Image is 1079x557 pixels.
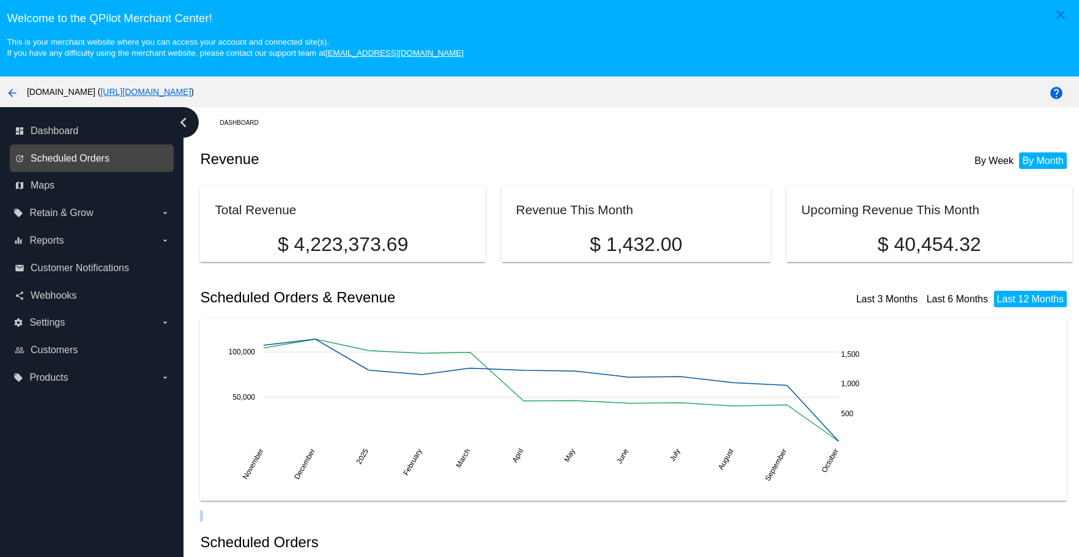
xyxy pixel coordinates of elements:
[200,151,636,168] h2: Revenue
[668,447,682,463] text: July
[355,447,371,465] text: 2025
[160,208,170,218] i: arrow_drop_down
[1053,7,1068,22] mat-icon: close
[927,294,988,304] a: Last 6 Months
[15,258,170,278] a: email Customer Notifications
[31,125,78,136] span: Dashboard
[160,373,170,383] i: arrow_drop_down
[15,126,24,136] i: dashboard
[160,236,170,245] i: arrow_drop_down
[801,203,979,217] h2: Upcoming Revenue This Month
[31,345,78,356] span: Customers
[215,233,470,256] p: $ 4,223,373.69
[856,294,918,304] a: Last 3 Months
[200,289,636,306] h2: Scheduled Orders & Revenue
[820,447,840,474] text: October
[15,176,170,195] a: map Maps
[1019,152,1067,169] li: By Month
[402,447,424,477] text: February
[516,203,634,217] h2: Revenue This Month
[454,447,472,469] text: March
[15,149,170,168] a: update Scheduled Orders
[29,235,64,246] span: Reports
[7,37,463,58] small: This is your merchant website where you can access your account and connected site(s). If you hav...
[15,121,170,141] a: dashboard Dashboard
[841,379,859,388] text: 1,000
[615,447,631,465] text: June
[13,318,23,327] i: settings
[15,154,24,163] i: update
[31,180,54,191] span: Maps
[31,153,109,164] span: Scheduled Orders
[31,263,129,274] span: Customer Notifications
[160,318,170,327] i: arrow_drop_down
[511,447,525,465] text: April
[29,372,68,383] span: Products
[841,350,859,359] text: 1,500
[717,447,736,471] text: August
[241,447,265,481] text: November
[31,290,76,301] span: Webhooks
[516,233,757,256] p: $ 1,432.00
[220,113,269,132] a: Dashboard
[13,236,23,245] i: equalizer
[841,409,853,418] text: 500
[27,87,194,97] span: [DOMAIN_NAME] ( )
[801,233,1057,256] p: $ 40,454.32
[15,263,24,273] i: email
[7,12,1072,25] h3: Welcome to the QPilot Merchant Center!
[200,534,636,551] h2: Scheduled Orders
[1049,86,1064,100] mat-icon: help
[29,207,93,219] span: Retain & Grow
[100,87,191,97] a: [URL][DOMAIN_NAME]
[971,152,1017,169] li: By Week
[293,447,317,481] text: December
[233,393,256,402] text: 50,000
[15,345,24,355] i: people_outline
[563,447,577,464] text: May
[763,447,788,483] text: September
[15,340,170,360] a: people_outline Customers
[13,208,23,218] i: local_offer
[15,181,24,190] i: map
[15,286,170,305] a: share Webhooks
[325,48,464,58] a: [EMAIL_ADDRESS][DOMAIN_NAME]
[5,86,20,100] mat-icon: arrow_back
[29,317,65,328] span: Settings
[229,348,256,356] text: 100,000
[13,373,23,383] i: local_offer
[15,291,24,301] i: share
[174,113,193,132] i: chevron_left
[997,294,1064,304] a: Last 12 Months
[215,203,296,217] h2: Total Revenue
